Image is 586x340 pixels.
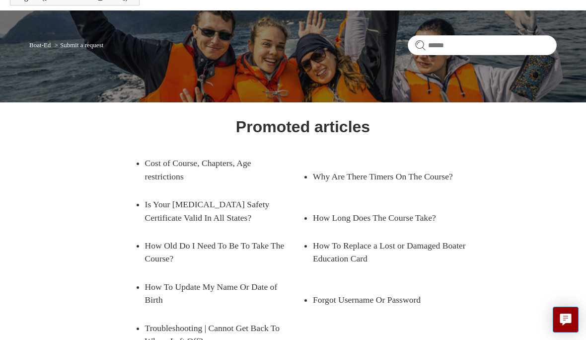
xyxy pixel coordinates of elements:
[29,41,53,49] li: Boat-Ed
[313,204,456,232] a: How Long Does The Course Take?
[145,232,288,273] a: How Old Do I Need To Be To Take The Course?
[145,190,303,232] a: Is Your [MEDICAL_DATA] Safety Certificate Valid In All States?
[313,163,456,190] a: Why Are There Timers On The Course?
[29,41,51,49] a: Boat-Ed
[313,286,456,314] a: Forgot Username Or Password
[408,35,557,55] input: Search
[145,149,288,190] a: Cost of Course, Chapters, Age restrictions
[236,115,370,139] h1: Promoted articles
[145,273,288,314] a: How To Update My Name Or Date of Birth
[553,307,579,333] button: Live chat
[53,41,104,49] li: Submit a request
[313,232,471,273] a: How To Replace a Lost or Damaged Boater Education Card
